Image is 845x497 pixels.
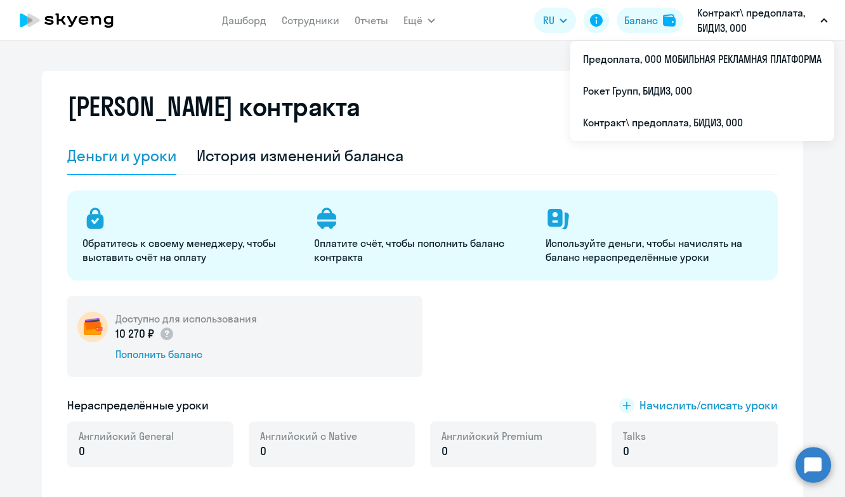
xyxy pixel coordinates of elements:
h5: Доступно для использования [115,312,257,326]
span: 0 [623,443,629,460]
span: Английский Premium [442,429,542,443]
span: 0 [79,443,85,460]
span: 0 [442,443,448,460]
div: Баланс [624,13,658,28]
p: 10 270 ₽ [115,326,174,342]
button: Контракт\ предоплата, БИДИЗ, ООО [691,5,834,36]
div: История изменений баланса [197,145,404,166]
span: Английский General [79,429,174,443]
button: Ещё [403,8,435,33]
span: Talks [623,429,646,443]
span: Английский с Native [260,429,357,443]
p: Используйте деньги, чтобы начислять на баланс нераспределённые уроки [546,236,762,264]
a: Сотрудники [282,14,339,27]
span: 0 [260,443,266,460]
div: Пополнить баланс [115,347,257,361]
h2: [PERSON_NAME] контракта [67,91,360,122]
div: Деньги и уроки [67,145,176,166]
a: Дашборд [222,14,266,27]
p: Обратитесь к своему менеджеру, чтобы выставить счёт на оплату [82,236,299,264]
img: wallet-circle.png [77,312,108,342]
span: Начислить/списать уроки [639,397,778,414]
a: Отчеты [355,14,388,27]
ul: Ещё [570,41,834,141]
p: Контракт\ предоплата, БИДИЗ, ООО [697,5,815,36]
button: Балансbalance [617,8,683,33]
p: Оплатите счёт, чтобы пополнить баланс контракта [314,236,530,264]
button: RU [534,8,576,33]
span: Ещё [403,13,422,28]
span: RU [543,13,554,28]
h5: Нераспределённые уроки [67,397,209,414]
img: balance [663,14,676,27]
